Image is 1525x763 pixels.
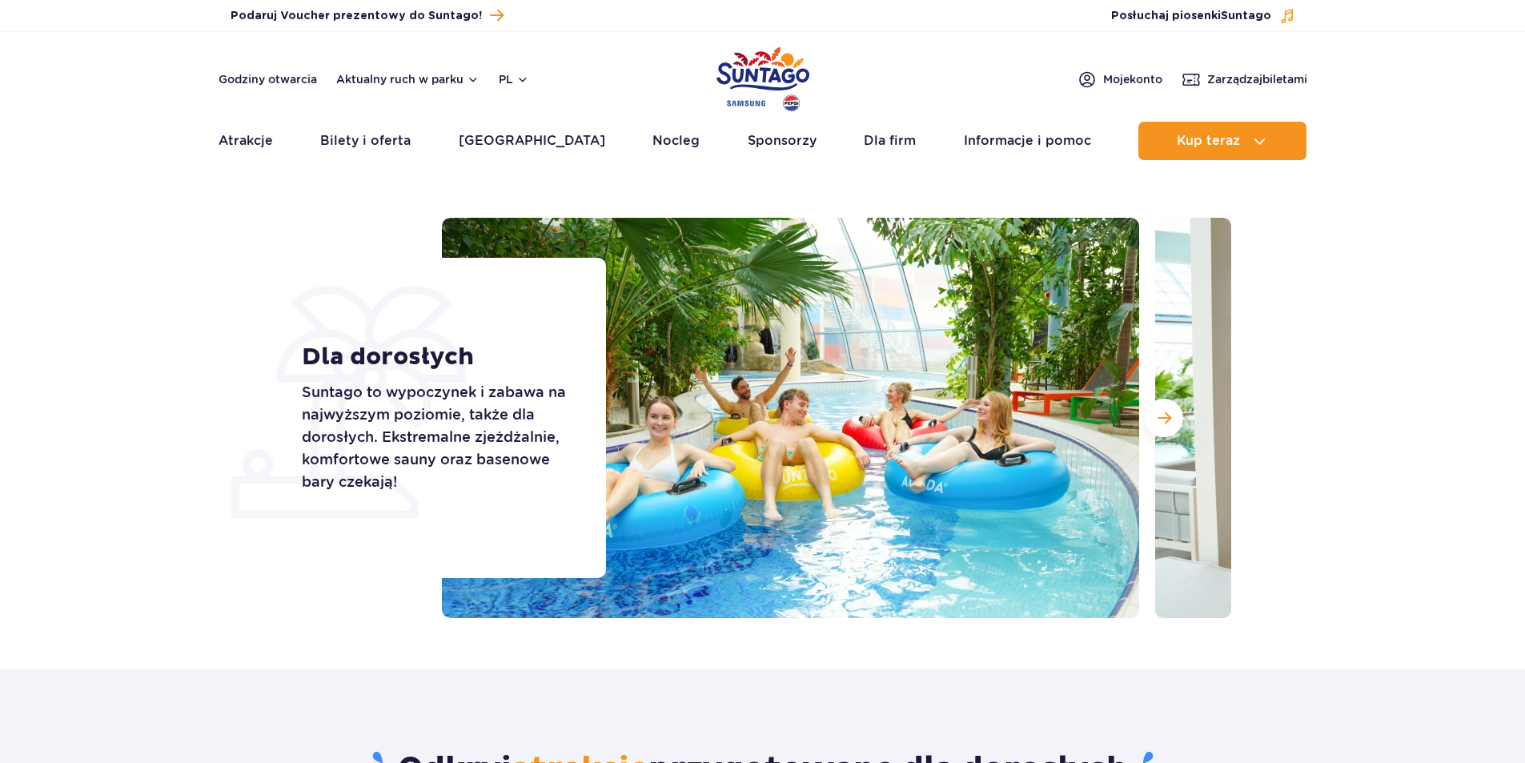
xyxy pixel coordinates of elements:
a: Mojekonto [1078,70,1162,89]
a: Dla firm [864,122,916,160]
p: Suntago to wypoczynek i zabawa na najwyższym poziomie, także dla dorosłych. Ekstremalne zjeżdżaln... [302,381,570,493]
span: Podaruj Voucher prezentowy do Suntago! [231,8,482,24]
img: Grupa przyjaciół relaksująca się na dmuchanych kołach na leniwej rzece, otoczona tropikalnymi roś... [442,218,1139,618]
a: Zarządzajbiletami [1182,70,1307,89]
span: Moje konto [1103,71,1162,87]
button: pl [499,71,529,87]
button: Aktualny ruch w parku [336,73,480,86]
a: Godziny otwarcia [219,71,317,87]
button: Posłuchaj piosenkiSuntago [1111,8,1295,24]
a: [GEOGRAPHIC_DATA] [459,122,605,160]
a: Sponsorzy [748,122,817,160]
button: Kup teraz [1138,122,1306,160]
span: Posłuchaj piosenki [1111,8,1271,24]
span: Zarządzaj biletami [1207,71,1307,87]
span: Suntago [1221,10,1271,22]
a: Park of Poland [716,40,809,114]
h1: Dla dorosłych [302,343,570,371]
span: Kup teraz [1177,134,1240,148]
a: Nocleg [652,122,700,160]
a: Informacje i pomoc [964,122,1091,160]
button: Następny slajd [1145,399,1183,437]
a: Atrakcje [219,122,273,160]
a: Podaruj Voucher prezentowy do Suntago! [231,5,504,26]
a: Bilety i oferta [320,122,411,160]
